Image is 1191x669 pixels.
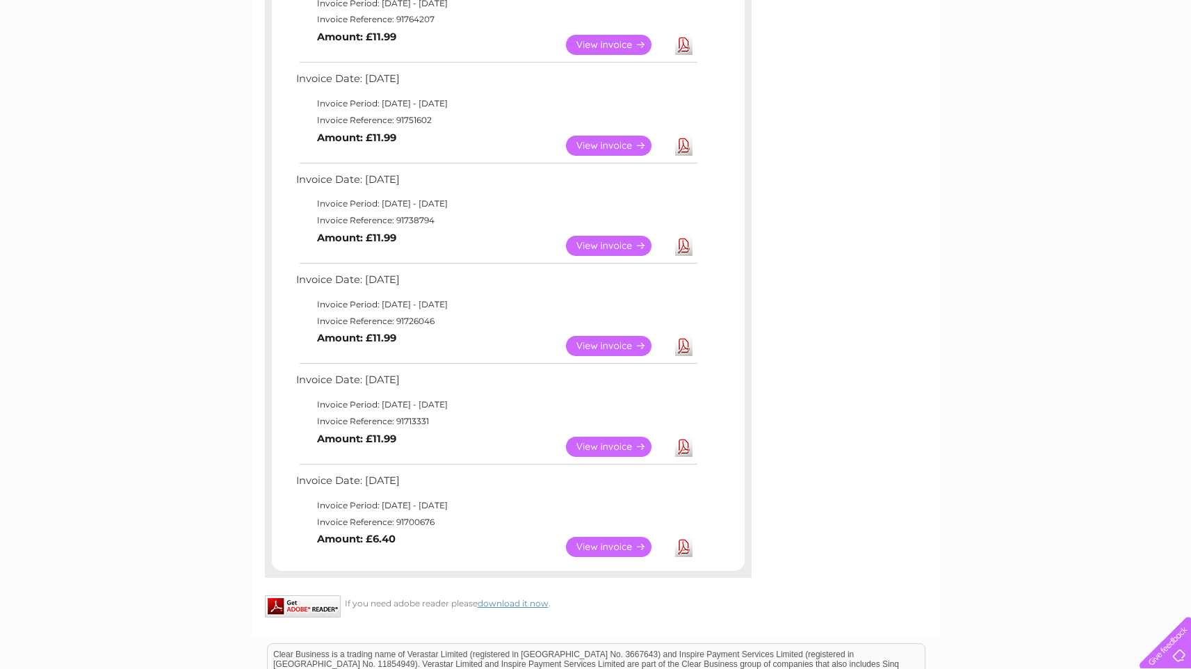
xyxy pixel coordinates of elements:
a: View [566,136,668,156]
a: Download [675,236,692,256]
td: Invoice Reference: 91764207 [293,11,699,28]
td: Invoice Reference: 91700676 [293,514,699,531]
div: If you need adobe reader please . [265,595,752,608]
b: Amount: £6.40 [317,533,396,545]
b: Amount: £11.99 [317,131,396,144]
td: Invoice Reference: 91713331 [293,413,699,430]
b: Amount: £11.99 [317,433,396,445]
a: download it now [478,598,549,608]
td: Invoice Period: [DATE] - [DATE] [293,95,699,112]
td: Invoice Period: [DATE] - [DATE] [293,396,699,413]
a: Download [675,136,692,156]
td: Invoice Reference: 91738794 [293,212,699,229]
td: Invoice Date: [DATE] [293,471,699,497]
a: 0333 014 3131 [929,7,1025,24]
a: View [566,537,668,557]
b: Amount: £11.99 [317,332,396,344]
a: Log out [1145,59,1178,70]
a: Download [675,336,692,356]
a: View [566,236,668,256]
a: Water [946,59,973,70]
img: logo.png [42,36,113,79]
a: View [566,437,668,457]
a: View [566,336,668,356]
div: Clear Business is a trading name of Verastar Limited (registered in [GEOGRAPHIC_DATA] No. 3667643... [268,8,925,67]
a: Download [675,537,692,557]
td: Invoice Date: [DATE] [293,70,699,95]
a: Energy [981,59,1012,70]
a: Telecoms [1020,59,1062,70]
td: Invoice Period: [DATE] - [DATE] [293,497,699,514]
td: Invoice Reference: 91751602 [293,112,699,129]
td: Invoice Date: [DATE] [293,170,699,196]
td: Invoice Date: [DATE] [293,271,699,296]
b: Amount: £11.99 [317,232,396,244]
a: Blog [1070,59,1090,70]
td: Invoice Period: [DATE] - [DATE] [293,195,699,212]
td: Invoice Date: [DATE] [293,371,699,396]
b: Amount: £11.99 [317,31,396,43]
td: Invoice Reference: 91726046 [293,313,699,330]
a: View [566,35,668,55]
a: Download [675,437,692,457]
td: Invoice Period: [DATE] - [DATE] [293,296,699,313]
a: Download [675,35,692,55]
a: Contact [1099,59,1133,70]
